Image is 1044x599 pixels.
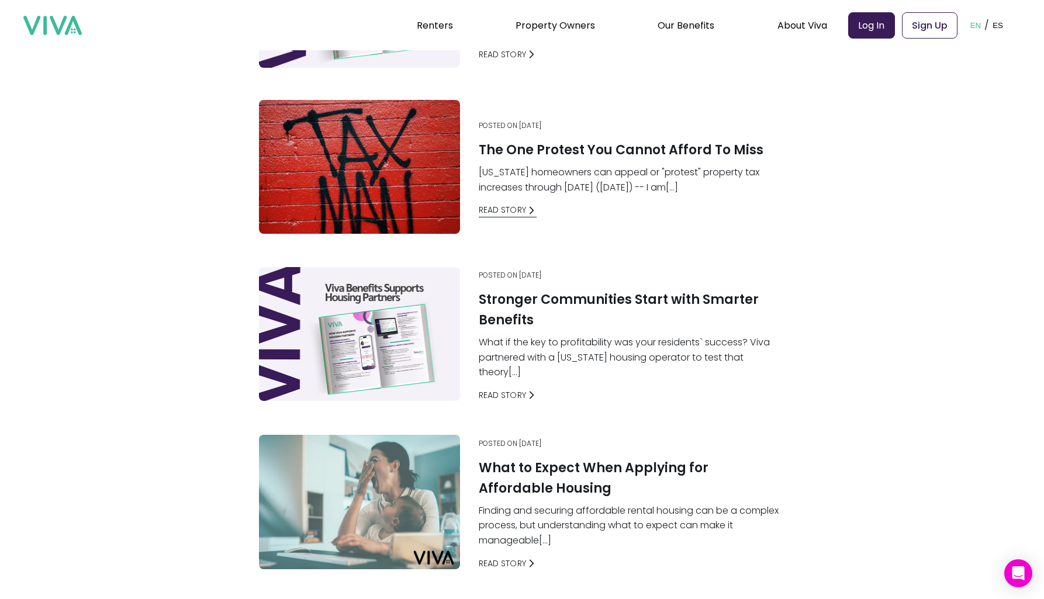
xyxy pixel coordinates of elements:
[479,287,780,335] a: Stronger Communities Start with Smarter Benefits
[967,7,985,43] button: EN
[989,7,1007,43] button: ES
[848,12,895,39] a: Log In
[259,100,460,234] img: The One Protest You Cannot Afford To Miss
[479,455,780,503] a: What to Expect When Applying for Affordable Housing
[526,205,537,216] img: arrow
[479,271,541,280] p: Posted on [DATE]
[479,558,537,570] a: Read Story
[479,439,541,448] p: Posted on [DATE]
[479,503,780,548] p: Finding and securing affordable rental housing can be a complex process, but understanding what t...
[417,19,453,32] a: Renters
[658,11,714,40] div: Our Benefits
[479,165,780,195] p: [US_STATE] homeowners can appeal or "protest" property tax increases through [DATE] ([DATE]) -- I...
[526,49,537,60] img: arrow
[259,267,460,401] img: Stronger Communities Start with Smarter Benefits
[479,204,537,216] a: Read Story
[479,335,780,380] p: What if the key to profitability was your residents` success? Viva partnered with a [US_STATE] ho...
[1004,559,1032,587] div: Open Intercom Messenger
[479,289,780,330] h1: Stronger Communities Start with Smarter Benefits
[526,390,537,400] img: arrow
[516,19,595,32] a: Property Owners
[777,11,827,40] div: About Viva
[23,16,82,36] img: viva
[902,12,957,39] a: Sign Up
[479,121,541,130] p: Posted on [DATE]
[984,16,989,34] p: /
[479,137,763,165] a: The One Protest You Cannot Afford To Miss
[259,435,460,569] img: What to Expect When Applying for Affordable Housing
[479,49,537,61] a: Read Story
[479,140,763,160] h1: The One Protest You Cannot Afford To Miss
[479,458,780,498] h1: What to Expect When Applying for Affordable Housing
[479,389,537,401] a: Read Story
[526,558,537,569] img: arrow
